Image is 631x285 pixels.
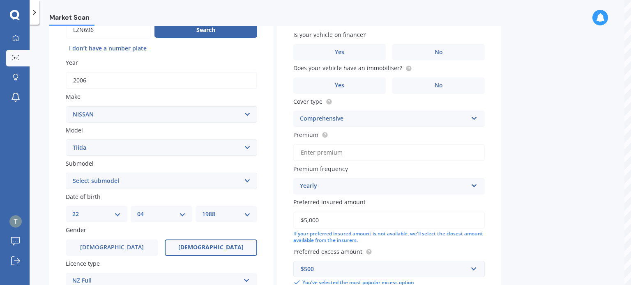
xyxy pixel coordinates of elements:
[66,42,150,55] button: I don’t have a number plate
[293,144,485,161] input: Enter premium
[66,260,100,267] span: Licence type
[9,215,22,228] img: ACg8ocJbjmA4wqcqxG69VZAKGVvBYm3W_wHdRbzkv54g24byWpvFOA=s96-c
[293,198,366,206] span: Preferred insured amount
[293,230,485,244] div: If your preferred insured amount is not available, we'll select the closest amount available from...
[66,160,94,167] span: Submodel
[66,193,101,201] span: Date of birth
[293,212,485,229] input: Enter amount
[293,31,366,39] span: Is your vehicle on finance?
[293,98,322,105] span: Cover type
[300,114,467,124] div: Comprehensive
[154,22,257,38] button: Search
[335,82,344,89] span: Yes
[66,226,86,234] span: Gender
[66,21,151,39] input: Enter plate number
[301,264,467,274] div: $500
[66,126,83,134] span: Model
[293,64,402,72] span: Does your vehicle have an immobiliser?
[66,59,78,66] span: Year
[293,248,362,255] span: Preferred excess amount
[80,244,144,251] span: [DEMOGRAPHIC_DATA]
[293,131,318,139] span: Premium
[66,72,257,89] input: YYYY
[49,14,94,25] span: Market Scan
[300,181,467,191] div: Yearly
[435,49,443,56] span: No
[66,93,81,101] span: Make
[293,165,348,173] span: Premium frequency
[178,244,244,251] span: [DEMOGRAPHIC_DATA]
[435,82,443,89] span: No
[335,49,344,56] span: Yes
